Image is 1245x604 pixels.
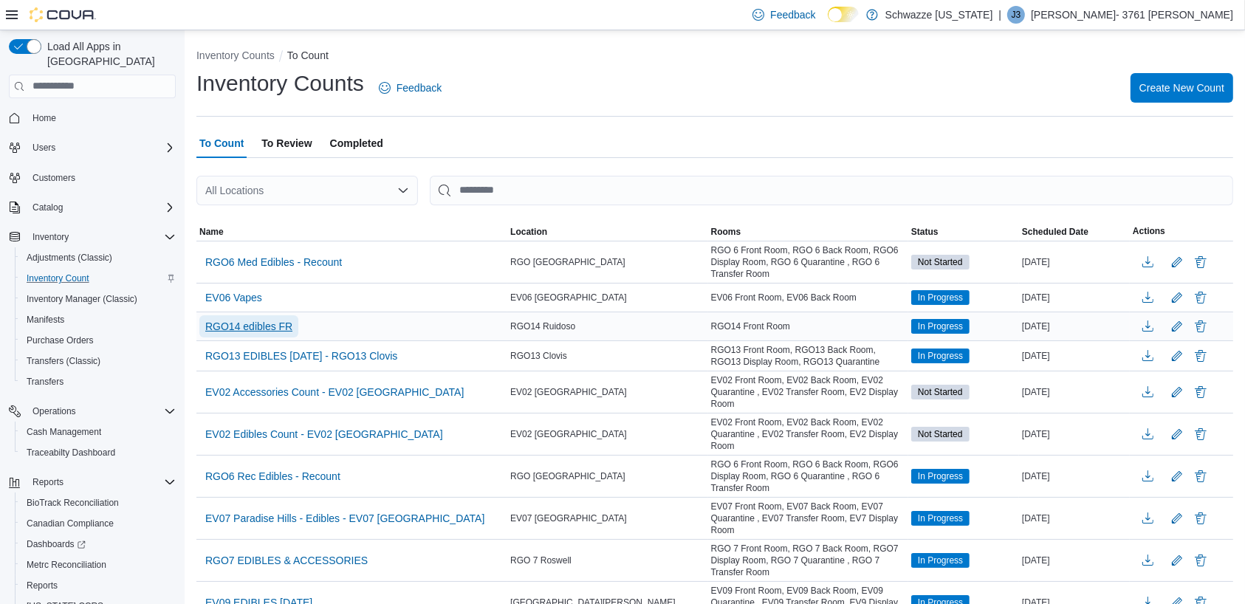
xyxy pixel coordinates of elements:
span: Adjustments (Classic) [27,252,112,264]
span: Manifests [21,311,176,329]
button: RGO6 Med Edibles - Recount [199,251,348,273]
span: Reports [27,580,58,591]
button: Transfers (Classic) [15,351,182,371]
button: EV02 Accessories Count - EV02 [GEOGRAPHIC_DATA] [199,381,470,403]
p: Schwazze [US_STATE] [885,6,993,24]
button: To Count [287,49,329,61]
span: Name [199,226,224,238]
span: Transfers (Classic) [27,355,100,367]
span: Inventory Manager (Classic) [27,293,137,305]
button: Delete [1192,467,1210,485]
span: In Progress [911,511,970,526]
button: RGO14 edibles FR [199,315,298,337]
span: Adjustments (Classic) [21,249,176,267]
button: Open list of options [397,185,409,196]
span: EV07 Paradise Hills - Edibles - EV07 [GEOGRAPHIC_DATA] [205,511,484,526]
span: Dashboards [27,538,86,550]
div: [DATE] [1019,425,1130,443]
span: In Progress [918,512,963,525]
span: Location [510,226,547,238]
span: Inventory [27,228,176,246]
span: Home [27,109,176,127]
span: In Progress [918,349,963,363]
a: Reports [21,577,64,594]
span: In Progress [911,319,970,334]
a: Inventory Manager (Classic) [21,290,143,308]
button: Manifests [15,309,182,330]
div: Jennifer- 3761 Seward [1007,6,1025,24]
div: [DATE] [1019,347,1130,365]
button: Transfers [15,371,182,392]
span: Not Started [918,255,963,269]
div: RGO 7 Front Room, RGO 7 Back Room, RGO7 Display Room, RGO 7 Quarantine , RGO 7 Transfer Room [708,540,908,581]
span: In Progress [918,554,963,567]
span: Traceabilty Dashboard [27,447,115,459]
span: Inventory Manager (Classic) [21,290,176,308]
span: Customers [32,172,75,184]
button: Traceabilty Dashboard [15,442,182,463]
div: [DATE] [1019,383,1130,401]
span: Metrc Reconciliation [21,556,176,574]
button: Canadian Compliance [15,513,182,534]
div: EV02 Front Room, EV02 Back Room, EV02 Quarantine , EV02 Transfer Room, EV2 Display Room [708,413,908,455]
button: Inventory Manager (Classic) [15,289,182,309]
img: Cova [30,7,96,22]
span: In Progress [911,290,970,305]
a: Traceabilty Dashboard [21,444,121,461]
button: RGO6 Rec Edibles - Recount [199,465,346,487]
div: [DATE] [1019,552,1130,569]
div: EV06 Front Room, EV06 Back Room [708,289,908,306]
span: In Progress [911,349,970,363]
span: RGO6 Med Edibles - Recount [205,255,342,270]
span: Reports [32,476,64,488]
button: Edit count details [1168,286,1186,309]
button: Delete [1192,253,1210,271]
button: Scheduled Date [1019,223,1130,241]
button: EV07 Paradise Hills - Edibles - EV07 [GEOGRAPHIC_DATA] [199,507,490,529]
button: Operations [3,401,182,422]
button: Status [908,223,1019,241]
button: Delete [1192,552,1210,569]
button: RGO7 EDIBLES & ACCESSORIES [199,549,374,572]
span: Reports [27,473,176,491]
span: Users [27,139,176,157]
span: In Progress [918,470,963,483]
span: Cash Management [27,426,101,438]
span: In Progress [918,320,963,333]
button: Delete [1192,383,1210,401]
button: Metrc Reconciliation [15,555,182,575]
span: RGO [GEOGRAPHIC_DATA] [510,470,625,482]
span: Status [911,226,939,238]
button: EV02 Edibles Count - EV02 [GEOGRAPHIC_DATA] [199,423,449,445]
button: Edit count details [1168,251,1186,273]
span: EV07 [GEOGRAPHIC_DATA] [510,512,627,524]
span: Inventory Count [27,272,89,284]
span: Canadian Compliance [27,518,114,529]
span: BioTrack Reconciliation [21,494,176,512]
span: Traceabilty Dashboard [21,444,176,461]
span: RGO13 Clovis [510,350,567,362]
span: Operations [32,405,76,417]
button: Catalog [27,199,69,216]
button: Users [27,139,61,157]
button: Edit count details [1168,465,1186,487]
h1: Inventory Counts [196,69,364,98]
a: Feedback [373,73,447,103]
button: Delete [1192,318,1210,335]
button: BioTrack Reconciliation [15,493,182,513]
span: Cash Management [21,423,176,441]
span: To Count [199,128,244,158]
span: Purchase Orders [21,332,176,349]
div: RGO13 Front Room, RGO13 Back Room, RGO13 Display Room, RGO13 Quarantine [708,341,908,371]
a: Dashboards [15,534,182,555]
div: [DATE] [1019,467,1130,485]
span: Not Started [918,428,963,441]
button: Name [196,223,507,241]
button: Inventory Count [15,268,182,289]
nav: An example of EuiBreadcrumbs [196,48,1233,66]
button: Reports [3,472,182,493]
a: Dashboards [21,535,92,553]
span: Completed [330,128,383,158]
span: Create New Count [1139,80,1224,95]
